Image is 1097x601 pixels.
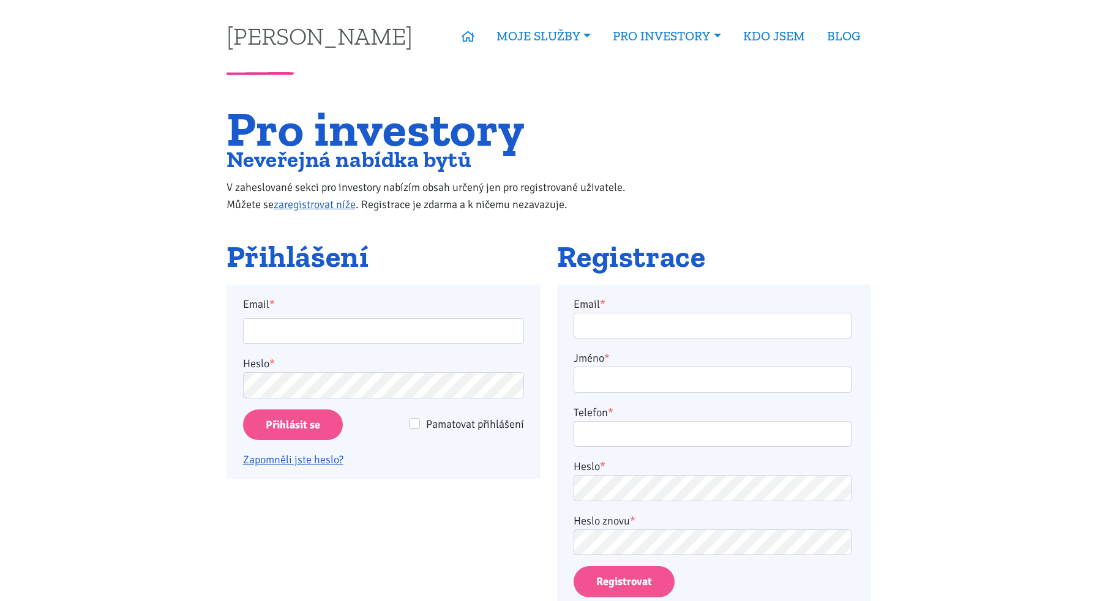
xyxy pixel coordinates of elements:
button: Registrovat [574,566,675,597]
h1: Pro investory [227,108,651,149]
a: BLOG [816,22,871,50]
abbr: required [630,514,635,528]
abbr: required [604,351,610,365]
a: zaregistrovat níže [274,198,356,211]
label: Email [574,296,605,313]
h2: Neveřejná nabídka bytů [227,149,651,170]
abbr: required [608,406,613,419]
input: Přihlásit se [243,409,343,441]
h2: Přihlášení [227,241,541,274]
label: Heslo znovu [574,512,635,529]
abbr: required [600,460,605,473]
a: PRO INVESTORY [602,22,732,50]
label: Telefon [574,404,613,421]
a: [PERSON_NAME] [227,24,413,48]
label: Heslo [243,355,275,372]
a: KDO JSEM [732,22,816,50]
label: Jméno [574,349,610,367]
abbr: required [600,297,605,311]
label: Email [234,296,532,313]
a: Zapomněli jste heslo? [243,453,343,466]
label: Heslo [574,458,605,475]
span: Pamatovat přihlášení [426,417,524,431]
h2: Registrace [557,241,871,274]
a: MOJE SLUŽBY [485,22,602,50]
p: V zaheslované sekci pro investory nabízím obsah určený jen pro registrované uživatele. Můžete se ... [227,179,651,213]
